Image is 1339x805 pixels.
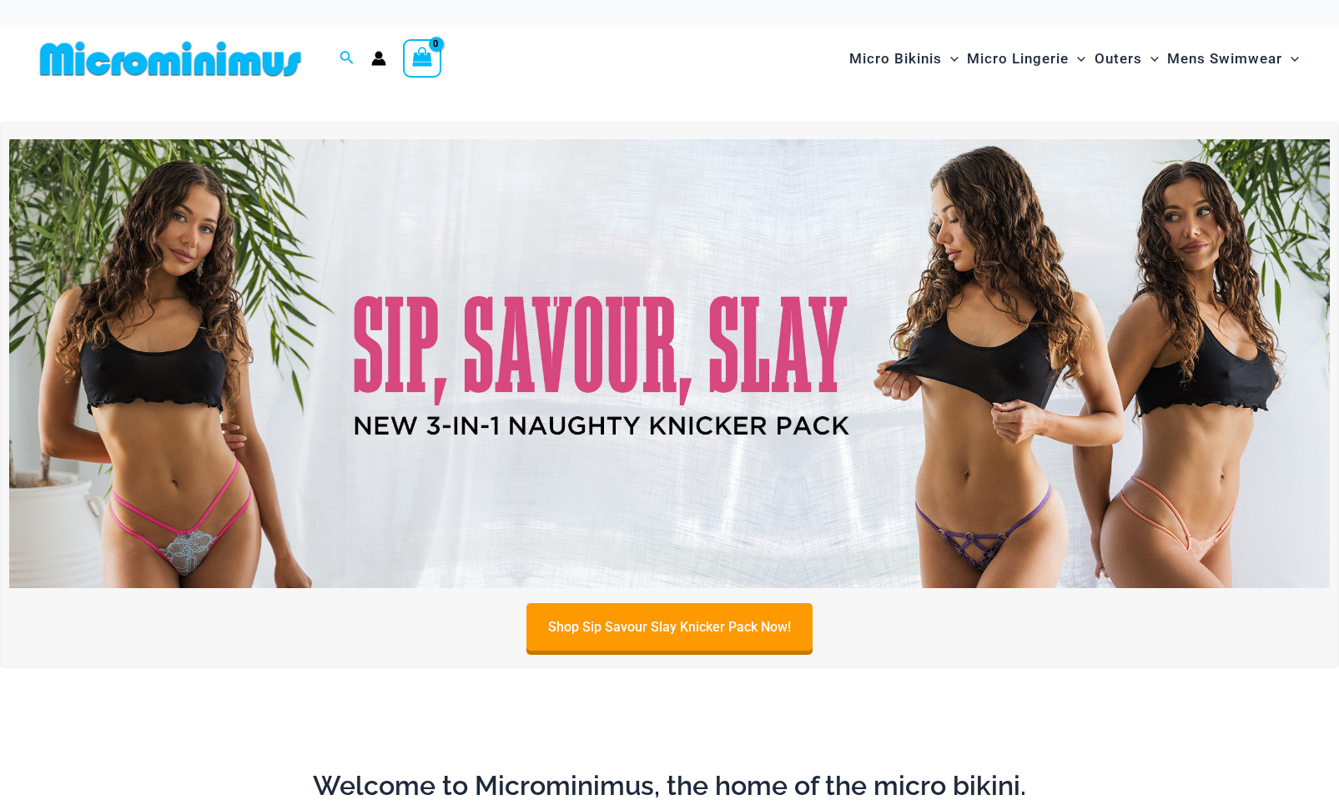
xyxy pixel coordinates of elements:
a: Mens SwimwearMenu ToggleMenu Toggle [1163,33,1303,84]
a: Micro BikinisMenu ToggleMenu Toggle [845,33,963,84]
span: Outers [1095,38,1142,80]
nav: Site Navigation [843,31,1306,87]
img: MM SHOP LOGO FLAT [33,40,308,78]
span: Mens Swimwear [1167,38,1282,80]
a: OutersMenu ToggleMenu Toggle [1090,33,1163,84]
a: Micro LingerieMenu ToggleMenu Toggle [963,33,1090,84]
a: Search icon link [340,48,355,69]
span: Menu Toggle [1142,38,1159,80]
span: Micro Bikinis [849,38,942,80]
h2: Welcome to Microminimus, the home of the micro bikini. [46,768,1293,803]
img: Sip Savour Slay Knicker Pack [9,139,1330,588]
span: Menu Toggle [942,38,959,80]
a: Account icon link [371,51,386,66]
a: Shop Sip Savour Slay Knicker Pack Now! [526,603,813,651]
span: Micro Lingerie [967,38,1069,80]
span: Menu Toggle [1069,38,1085,80]
span: Menu Toggle [1282,38,1299,80]
a: View Shopping Cart, empty [403,39,441,78]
